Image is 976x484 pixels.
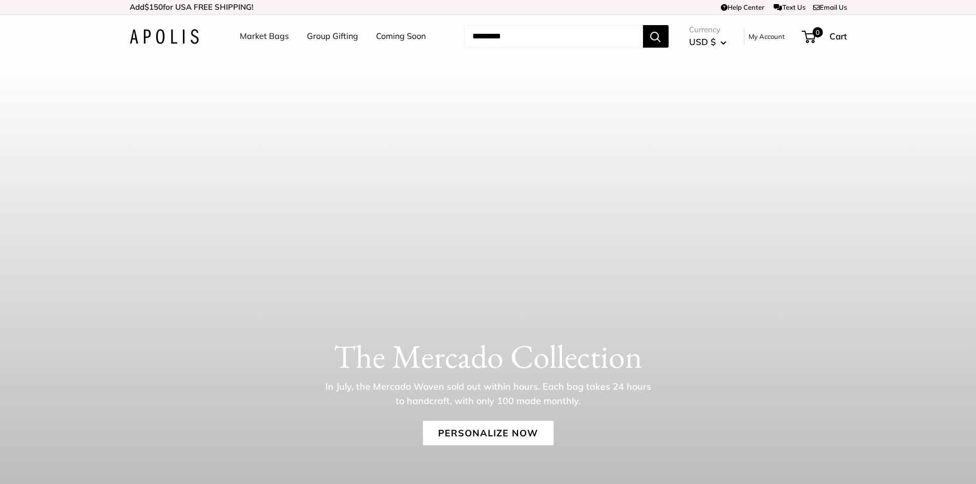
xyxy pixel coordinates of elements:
[240,29,289,44] a: Market Bags
[749,30,785,43] a: My Account
[130,29,199,44] img: Apolis
[322,379,655,408] p: In July, the Mercado Woven sold out within hours. Each bag takes 24 hours to handcraft, with only...
[813,3,847,11] a: Email Us
[803,28,847,45] a: 0 Cart
[774,3,805,11] a: Text Us
[643,25,669,48] button: Search
[829,31,847,41] span: Cart
[689,23,726,37] span: Currency
[812,27,822,37] span: 0
[144,2,163,12] span: $150
[464,25,643,48] input: Search...
[376,29,426,44] a: Coming Soon
[689,34,726,50] button: USD $
[721,3,764,11] a: Help Center
[689,36,716,47] span: USD $
[130,336,847,375] h1: The Mercado Collection
[423,420,553,445] a: Personalize Now
[307,29,358,44] a: Group Gifting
